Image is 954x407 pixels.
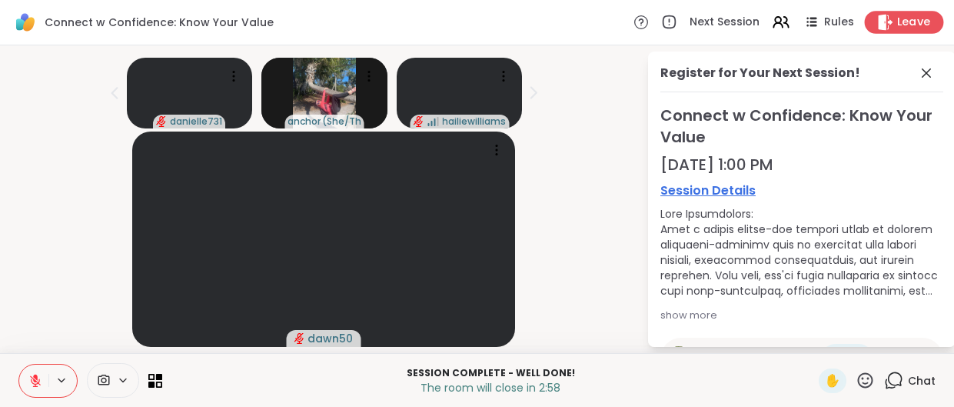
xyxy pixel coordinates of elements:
p: Session Complete - well done! [171,366,809,380]
img: ShareWell Logomark [12,9,38,35]
div: Lore Ipsumdolors: Amet c adipis elitse-doe tempori utlab et dolorem aliquaeni-adminimv quis no ex... [660,206,943,299]
span: ( She/They ) [322,115,361,128]
div: Register for Your Next Session! [660,64,860,82]
span: Connect w Confidence: Know Your Value [660,105,943,148]
img: anchor [293,58,356,128]
span: Rules [824,15,854,30]
span: audio-muted [413,116,424,127]
span: ✋ [825,372,840,390]
span: Next Session [690,15,760,30]
span: audio-muted [156,116,167,127]
img: stephaniemthoma [666,346,691,371]
span: Connect w Confidence: Know Your Value [45,15,274,30]
span: hailiewilliams [442,115,506,128]
a: Session Details [660,182,943,200]
span: audio-muted [294,333,304,344]
a: stephaniemthomastephaniemthomaRising PeerRising PeerBright HostBright Host [660,338,943,379]
span: Leave [897,15,931,31]
span: Chat [908,373,936,389]
span: anchor [288,115,321,128]
p: The room will close in 2:58 [171,380,809,395]
div: show more [660,308,943,323]
span: danielle731 [170,115,222,128]
span: dawn50 [307,331,353,346]
div: [DATE] 1:00 PM [660,154,943,175]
